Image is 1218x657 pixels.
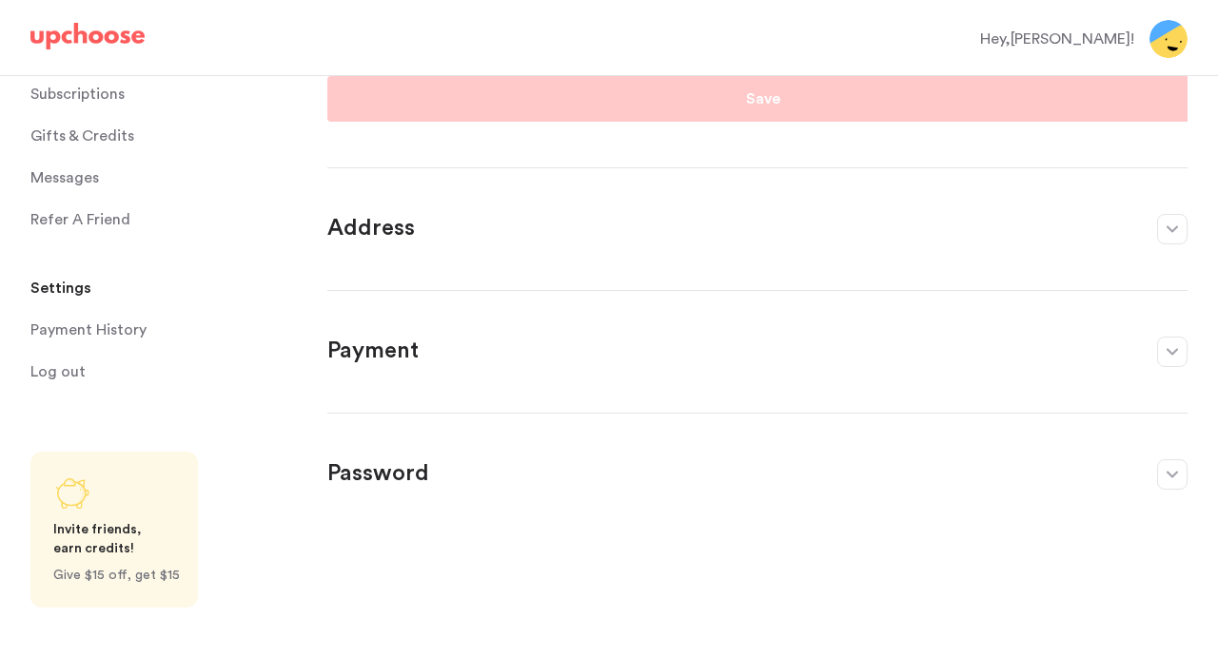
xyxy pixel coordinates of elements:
[30,75,304,113] a: Subscriptions
[327,76,1199,122] button: Save
[30,23,145,49] img: UpChoose
[30,311,147,349] p: Payment History
[30,201,130,239] p: Refer A Friend
[980,28,1134,50] div: Hey, [PERSON_NAME] !
[746,87,780,110] p: Save
[30,117,134,155] span: Gifts & Credits
[30,159,304,197] a: Messages
[30,353,86,391] span: Log out
[30,23,145,58] a: UpChoose
[327,214,1138,244] p: Address
[30,269,304,307] a: Settings
[327,459,1138,490] p: Password
[30,452,198,608] a: Share UpChoose
[30,311,304,349] a: Payment History
[30,159,99,197] span: Messages
[30,201,304,239] a: Refer A Friend
[30,75,125,113] p: Subscriptions
[30,353,304,391] a: Log out
[327,337,1138,367] p: Payment
[30,269,91,307] span: Settings
[30,117,304,155] a: Gifts & Credits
